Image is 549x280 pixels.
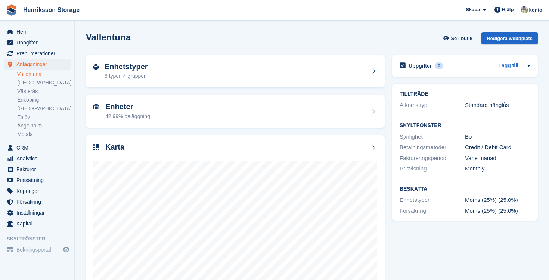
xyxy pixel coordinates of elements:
[529,6,542,14] span: konto
[465,207,530,215] div: Moms (25%) (25.0%)
[442,32,475,44] a: Se i butik
[93,64,99,70] img: unit-type-icn-2b2737a686de81e16bb02015468b77c625bbabd49415b5ef34ead5e3b44a266d.svg
[93,104,99,109] img: unit-icn-7be61d7bf1b0ce9d3e12c5938cc71ed9869f7b940bace4675aadf7bd6d80202e.svg
[451,35,472,42] span: Se i butik
[93,144,99,150] img: map-icn-33ee37083ee616e46c38cad1a60f524a97daa1e2b2c8c0bc3eb3415660979fc1.svg
[17,114,71,121] a: Eslöv
[400,196,465,204] div: Enhetstyper
[400,133,465,141] div: Synlighet
[86,55,385,88] a: Enhetstyper 8 typer, 4 grupper
[481,32,538,44] div: Redigera webbplats
[86,95,385,128] a: Enheter 42,99% beläggning
[16,164,61,175] span: Fakturor
[4,175,71,185] a: menu
[16,218,61,229] span: Kapital
[17,105,71,112] a: [GEOGRAPHIC_DATA]
[4,197,71,207] a: menu
[4,142,71,153] a: menu
[16,153,61,164] span: Analytics
[465,164,530,173] div: Monthly
[17,122,71,129] a: Ängelholm
[435,62,443,69] div: 0
[465,154,530,163] div: Varje månad
[105,143,124,151] h2: Karta
[400,91,530,97] h2: TILLTRÄDE
[465,133,530,141] div: Bo
[16,197,61,207] span: Försäkring
[400,101,465,110] div: Åtkomsttyp
[4,48,71,59] a: menu
[465,196,530,204] div: Moms (25%) (25.0%)
[6,4,17,16] img: stora-icon-8386f47178a22dfd0bd8f6a31ec36ba5ce8667c1dd55bd0f319d3a0aa187defe.svg
[16,142,61,153] span: CRM
[105,62,148,71] h2: Enhetstyper
[4,59,71,70] a: menu
[4,37,71,48] a: menu
[17,96,71,104] a: Enköping
[400,186,530,192] h2: Beskatta
[7,235,74,243] span: Skyltfönster
[16,59,61,70] span: Anläggningar
[16,207,61,218] span: Inställningar
[400,154,465,163] div: Faktureringsperiod
[20,4,83,16] a: Henriksson Storage
[86,32,131,42] h2: Vallentuna
[105,102,150,111] h2: Enheter
[17,79,71,86] a: [GEOGRAPHIC_DATA]
[17,131,71,138] a: Motala
[465,143,530,152] div: Credit / Debit Card
[400,123,530,129] h2: Skyltfönster
[481,32,538,47] a: Redigera webbplats
[17,88,71,95] a: Västerås
[409,62,432,69] h2: Uppgifter
[4,186,71,196] a: menu
[16,244,61,255] span: Bokningsportal
[466,6,480,13] span: Skapa
[105,72,148,80] div: 8 typer, 4 grupper
[16,37,61,48] span: Uppgifter
[400,164,465,173] div: Prisvisning
[16,27,61,37] span: Hem
[16,175,61,185] span: Prissättning
[4,153,71,164] a: menu
[4,164,71,175] a: menu
[4,207,71,218] a: menu
[16,48,61,59] span: Prenumerationer
[498,62,518,70] a: Lägg till
[4,218,71,229] a: menu
[502,6,514,13] span: Hjälp
[62,245,71,254] a: Förhandsgranska butik
[400,143,465,152] div: Betalningsmetoder
[400,207,465,215] div: Försäkring
[17,71,71,78] a: Vallentuna
[16,186,61,196] span: Kuponger
[4,244,71,255] a: meny
[4,27,71,37] a: menu
[465,101,530,110] div: Standard hänglås
[521,6,528,13] img: Daniel Axberg
[105,113,150,120] div: 42,99% beläggning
